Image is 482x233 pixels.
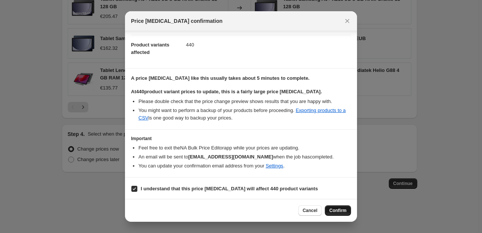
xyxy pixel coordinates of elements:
span: Confirm [329,208,347,214]
button: Close [342,16,353,26]
li: An email will be sent to when the job has completed . [138,153,351,161]
button: Cancel [298,205,322,216]
h3: Important [131,136,351,142]
b: At 440 product variant prices to update, this is a fairly large price [MEDICAL_DATA]. [131,89,322,94]
span: Cancel [303,208,317,214]
a: Settings [266,163,283,169]
span: Product variants affected [131,42,170,55]
button: Confirm [325,205,351,216]
li: Feel free to exit the NA Bulk Price Editor app while your prices are updating. [138,144,351,152]
dd: 440 [186,35,351,55]
li: You might want to perform a backup of your products before proceeding. is one good way to backup ... [138,107,351,122]
li: Please double check that the price change preview shows results that you are happy with. [138,98,351,105]
span: Price [MEDICAL_DATA] confirmation [131,17,223,25]
b: [EMAIL_ADDRESS][DOMAIN_NAME] [188,154,273,160]
b: I understand that this price [MEDICAL_DATA] will affect 440 product variants [141,186,318,191]
li: You can update your confirmation email address from your . [138,162,351,170]
b: A price [MEDICAL_DATA] like this usually takes about 5 minutes to complete. [131,75,309,81]
a: Exporting products to a CSV [138,108,346,121]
